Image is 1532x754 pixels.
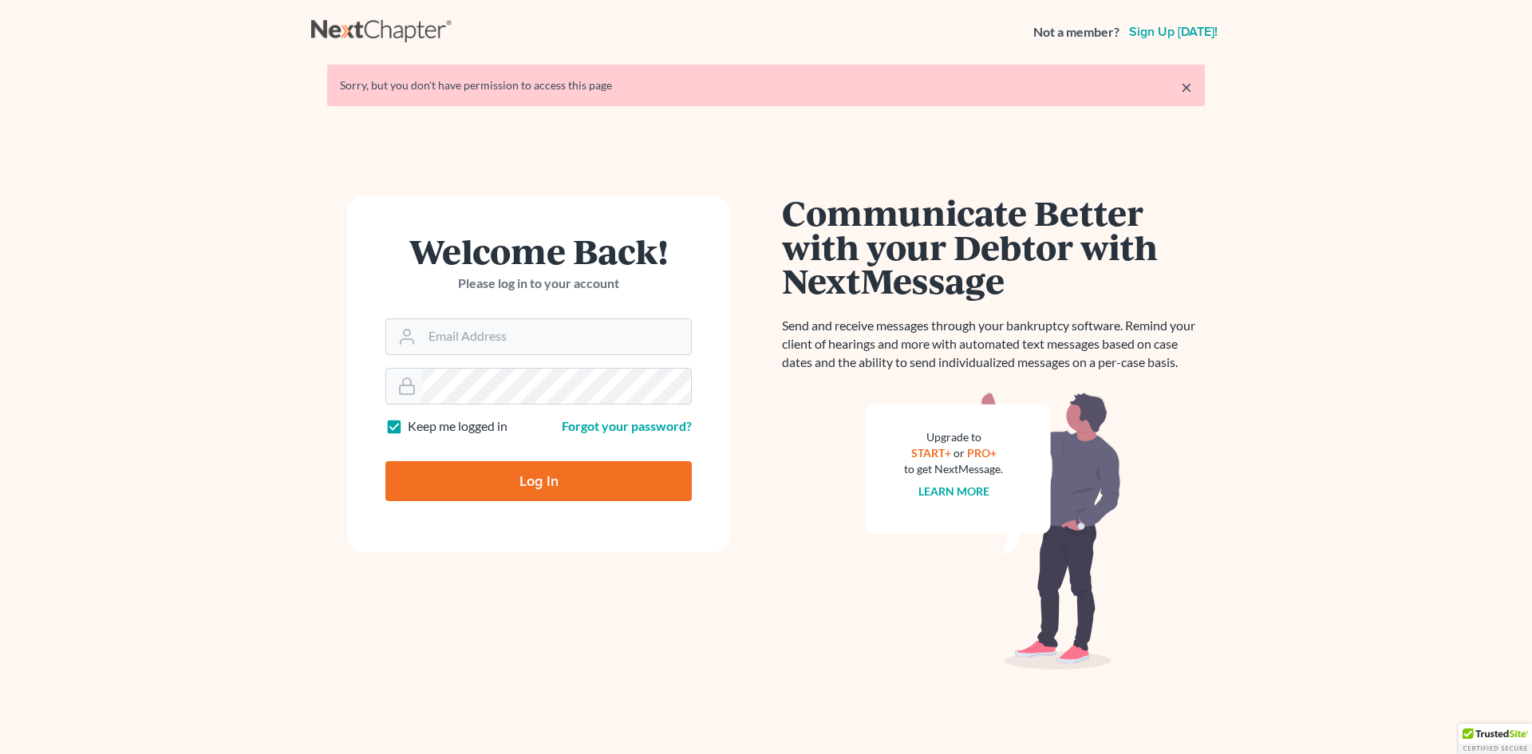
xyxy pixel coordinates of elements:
strong: Not a member? [1033,23,1119,41]
div: Upgrade to [904,429,1003,445]
div: Sorry, but you don't have permission to access this page [340,77,1192,93]
a: PRO+ [967,446,997,460]
h1: Welcome Back! [385,234,692,268]
p: Please log in to your account [385,274,692,293]
input: Log In [385,461,692,501]
a: Sign up [DATE]! [1126,26,1221,38]
p: Send and receive messages through your bankruptcy software. Remind your client of hearings and mo... [782,317,1205,372]
a: × [1181,77,1192,97]
div: TrustedSite Certified [1459,724,1532,754]
span: or [954,446,965,460]
label: Keep me logged in [408,417,507,436]
a: Forgot your password? [562,418,692,433]
a: Learn more [918,484,989,498]
img: nextmessage_bg-59042aed3d76b12b5cd301f8e5b87938c9018125f34e5fa2b7a6b67550977c72.svg [866,391,1121,670]
div: to get NextMessage. [904,461,1003,477]
h1: Communicate Better with your Debtor with NextMessage [782,195,1205,298]
a: START+ [911,446,951,460]
input: Email Address [422,319,691,354]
